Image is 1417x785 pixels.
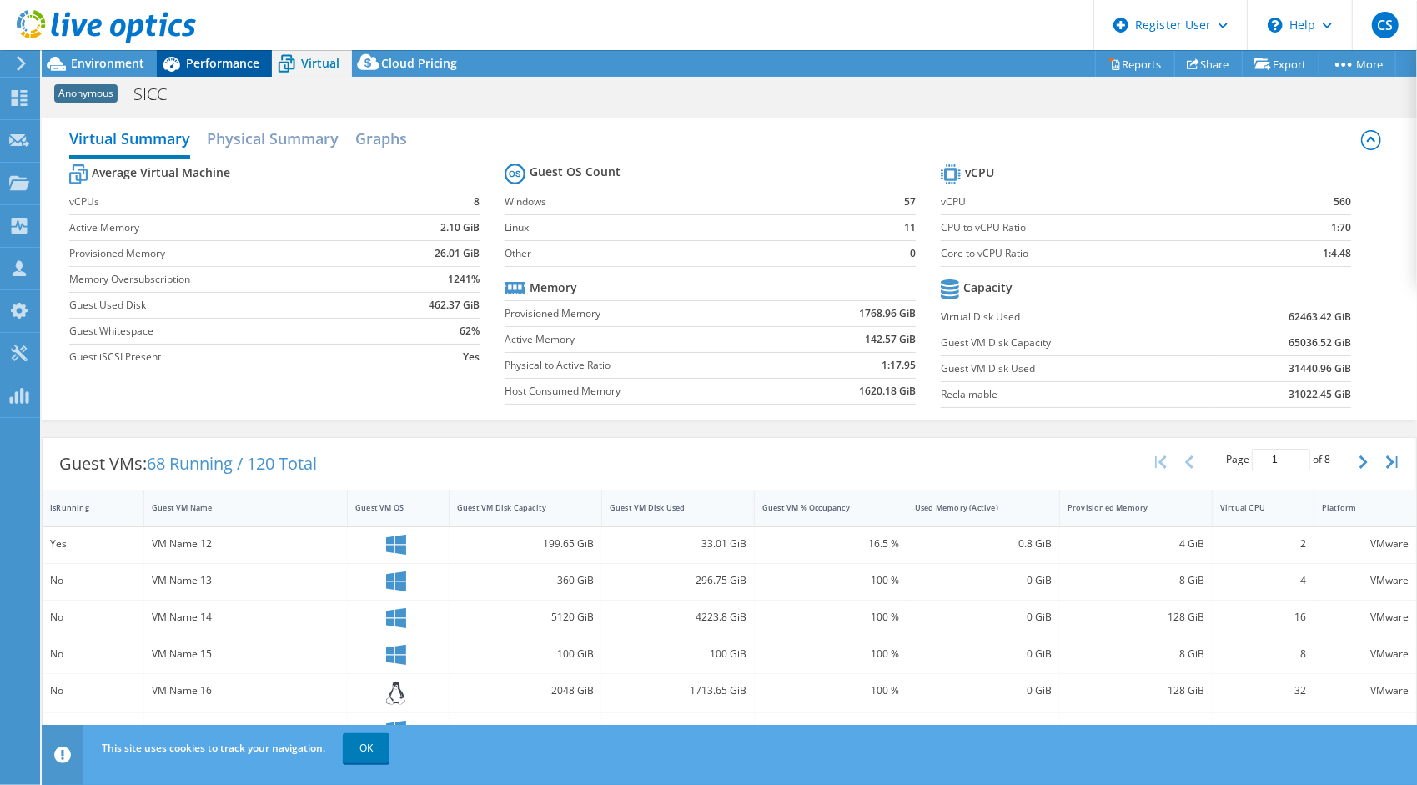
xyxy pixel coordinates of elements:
div: Guest VM Name [152,502,319,513]
div: 100 GiB [610,645,746,663]
b: 62463.42 GiB [1289,309,1351,325]
div: 5120 GiB [457,608,594,626]
div: 199.65 GiB [457,535,594,553]
div: 100 % [762,682,899,700]
a: Share [1174,51,1243,77]
b: 57 [904,194,916,210]
span: Page of [1226,449,1330,470]
label: Host Consumed Memory [505,383,786,400]
div: Guest VM Disk Used [610,502,726,513]
label: Windows [505,194,877,210]
label: Active Memory [69,219,381,236]
b: 560 [1334,194,1351,210]
a: Export [1242,51,1319,77]
b: 1:17.95 [882,357,916,374]
label: Guest iSCSI Present [69,349,381,365]
b: Capacity [963,279,1013,296]
div: VM Name 13 [152,571,339,590]
div: 31.51 % [762,721,899,739]
b: 142.57 GiB [865,331,916,348]
b: 26.01 GiB [435,245,480,262]
b: 462.37 GiB [429,297,480,314]
div: 8 GiB [1068,571,1204,590]
div: Guest VM % Occupancy [762,502,879,513]
span: This site uses cookies to track your navigation. [102,741,325,755]
label: vCPU [941,194,1258,210]
div: VMware [1322,645,1409,663]
div: 31.51 GiB [610,721,746,739]
div: 0 GiB [915,682,1052,700]
div: VMware [1322,682,1409,700]
b: 1:4.48 [1323,245,1351,262]
div: No [50,645,136,663]
label: Linux [505,219,877,236]
div: 16 [1220,608,1306,626]
a: OK [343,733,389,763]
span: CS [1372,12,1399,38]
div: Used Memory (Active) [915,502,1032,513]
div: Platform [1322,502,1389,513]
b: 1768.96 GiB [859,305,916,322]
span: 68 Running / 120 Total [147,452,317,475]
div: VM Name 15 [152,645,339,663]
h2: Virtual Summary [69,122,190,159]
div: 99.66 GiB [457,721,594,739]
span: 8 [1324,452,1330,466]
span: Virtual [301,55,339,71]
h2: Graphs [355,122,407,155]
b: vCPU [965,164,994,181]
div: 100 % [762,645,899,663]
div: 0 GiB [915,645,1052,663]
div: 128 GiB [1068,608,1204,626]
label: Provisioned Memory [69,245,381,262]
label: Guest VM Disk Used [941,360,1209,377]
b: 8 [474,194,480,210]
div: No [50,571,136,590]
div: 100 GiB [457,645,594,663]
label: Guest VM Disk Capacity [941,335,1209,351]
div: VM Name 16 [152,682,339,700]
span: Cloud Pricing [381,55,457,71]
div: Guest VM OS [355,502,421,513]
div: Virtual CPU [1220,502,1286,513]
div: VM Name 14 [152,608,339,626]
b: 2.10 GiB [440,219,480,236]
div: 33.01 GiB [610,535,746,553]
div: 0 GiB [915,608,1052,626]
b: 31022.45 GiB [1289,386,1351,403]
div: No [50,682,136,700]
b: 31440.96 GiB [1289,360,1351,377]
label: Guest Whitespace [69,323,381,340]
div: 8 [1220,645,1306,663]
div: 100 % [762,608,899,626]
div: 8 GiB [1068,645,1204,663]
div: 4 GiB [1068,535,1204,553]
div: 2 [1220,721,1306,739]
div: 1713.65 GiB [610,682,746,700]
div: 2 [1220,535,1306,553]
label: Core to vCPU Ratio [941,245,1258,262]
b: Guest OS Count [530,164,621,180]
a: Reports [1095,51,1175,77]
b: Average Virtual Machine [92,164,230,181]
label: Active Memory [505,331,786,348]
div: 296.75 GiB [610,571,746,590]
div: VMware [1322,535,1409,553]
label: Guest Used Disk [69,297,381,314]
label: Memory Oversubscription [69,271,381,288]
b: 65036.52 GiB [1289,335,1351,351]
b: Yes [463,349,480,365]
div: 360 GiB [457,571,594,590]
b: 1620.18 GiB [859,383,916,400]
label: Reclaimable [941,386,1209,403]
div: Yes [50,535,136,553]
a: More [1319,51,1396,77]
label: Other [505,245,877,262]
label: Physical to Active Ratio [505,357,786,374]
div: IsRunning [50,502,116,513]
label: vCPUs [69,194,381,210]
span: Anonymous [54,84,118,103]
div: 0.8 GiB [915,535,1052,553]
div: VMware [1322,571,1409,590]
div: VM Name 17 [152,721,339,739]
